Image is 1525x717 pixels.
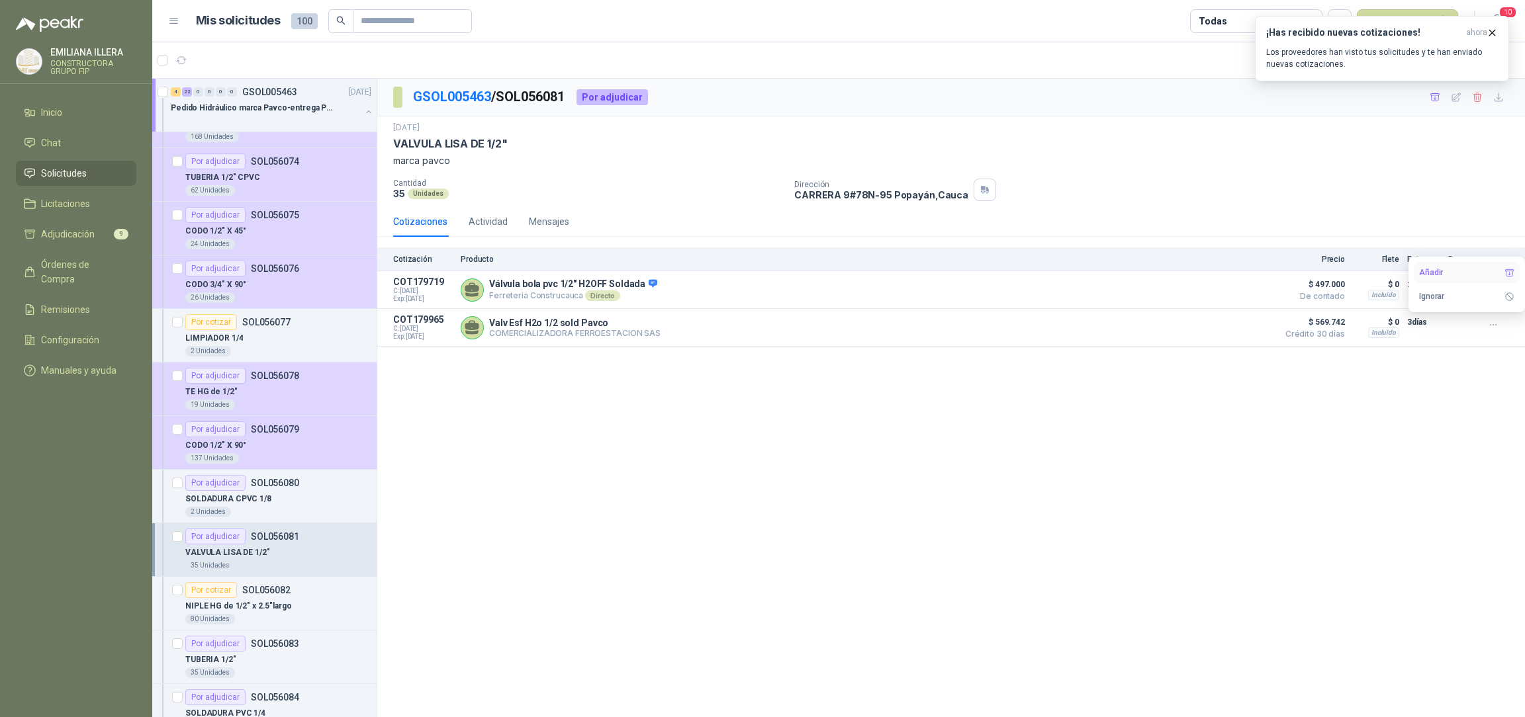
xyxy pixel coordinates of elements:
p: Docs [1448,255,1475,264]
span: Inicio [41,105,62,120]
a: 4 22 0 0 0 0 GSOL005463[DATE] Pedido Hidráulico marca Pavco-entrega Popayán [171,84,374,126]
p: Producto [461,255,1271,264]
p: SOL056078 [251,371,299,380]
span: Órdenes de Compra [41,257,124,286]
span: Adjudicación [41,227,95,241]
p: SOL056074 [251,157,299,166]
a: Por adjudicarSOL056074TUBERIA 1/2" CPVC62 Unidades [152,148,377,202]
div: Por adjudicar [185,207,246,223]
div: Unidades [408,189,449,199]
img: Company Logo [17,49,42,74]
div: 2 Unidades [185,507,231,517]
span: search [336,16,346,25]
p: Entrega [1407,255,1440,264]
div: 62 Unidades [185,185,235,196]
div: Por adjudicar [185,368,246,384]
p: Ferreteria Construcauca [489,290,657,301]
div: 24 Unidades [185,239,235,249]
p: SOL056082 [242,585,291,595]
h1: Mis solicitudes [196,11,281,30]
p: LIMPIADOR 1/4 [185,332,243,345]
span: ahora [1466,27,1487,38]
div: Por adjudicar [185,528,246,544]
p: SOL056083 [251,639,299,648]
div: Por adjudicar [577,89,648,105]
span: Chat [41,136,61,150]
p: VALVULA LISA DE 1/2" [185,546,270,559]
span: Solicitudes [41,166,87,181]
a: Por adjudicarSOL056080SOLDADURA CPVC 1/82 Unidades [152,470,377,523]
p: CODO 1/2" X 45° [185,225,246,237]
span: Remisiones [41,302,90,317]
span: Configuración [41,333,99,347]
p: [DATE] [393,122,420,134]
h3: ¡Has recibido nuevas cotizaciones! [1266,27,1461,38]
p: SOL056077 [242,317,291,327]
p: Dirección [794,180,968,189]
a: Por cotizarSOL056077LIMPIADOR 1/42 Unidades [152,309,377,362]
p: GSOL005463 [242,87,297,97]
span: 9 [114,229,128,239]
div: 26 Unidades [185,292,235,303]
div: Mensajes [529,214,569,229]
p: SOL056076 [251,264,299,273]
a: Por adjudicarSOL056078TE HG de 1/2"19 Unidades [152,362,377,416]
div: Por adjudicar [185,421,246,437]
div: Por adjudicar [185,475,246,491]
a: Adjudicación9 [16,222,136,247]
button: Nueva solicitud [1357,9,1458,33]
div: Directo [585,290,620,301]
a: Manuales y ayuda [16,358,136,383]
div: 0 [227,87,237,97]
div: Por cotizar [185,314,237,330]
div: 4 [171,87,181,97]
span: $ 569.742 [1279,314,1345,330]
div: 137 Unidades [185,453,239,464]
p: SOLDADURA CPVC 1/8 [185,493,271,505]
p: marca pavco [393,153,1509,168]
p: COT179719 [393,276,453,287]
p: VALVULA LISA DE 1/2" [393,137,507,151]
span: C: [DATE] [393,325,453,333]
a: Licitaciones [16,191,136,216]
p: Valv Esf H2o 1/2 sold Pavco [489,317,661,328]
span: Crédito 30 días [1279,330,1345,338]
div: Incluido [1368,290,1399,300]
div: 2 Unidades [185,346,231,357]
span: 10 [1499,6,1517,19]
p: 2 días [1407,276,1440,292]
div: Por cotizar [185,582,237,598]
p: Cantidad [393,179,784,188]
div: 19 Unidades [185,400,235,410]
p: CARRERA 9#78N-95 Popayán , Cauca [794,189,968,200]
p: SOL056084 [251,693,299,702]
p: TUBERIA 1/2" CPVC [185,171,260,184]
a: GSOL005463 [413,89,491,105]
span: 100 [291,13,318,29]
div: Por adjudicar [185,153,246,169]
button: Añadir [1414,262,1520,283]
p: NIPLE HG de 1/2" x 2.5"largo [185,600,292,612]
span: $ 497.000 [1279,276,1345,292]
p: Válvula bola pvc 1/2" H2OFF Soldada [489,278,657,290]
div: Por adjudicar [185,689,246,705]
div: Actividad [469,214,508,229]
p: COT179965 [393,314,453,325]
div: Por adjudicar [185,636,246,652]
p: Pedido Hidráulico marca Pavco-entrega Popayán [171,102,336,114]
button: Ignorar [1414,286,1520,307]
a: Remisiones [16,297,136,322]
span: Licitaciones [41,196,90,211]
a: Inicio [16,100,136,125]
p: CONSTRUCTORA GRUPO FIP [50,60,136,75]
div: Incluido [1368,327,1399,338]
p: SOL056080 [251,478,299,487]
p: TUBERIA 1/2" [185,654,236,666]
div: 0 [193,87,203,97]
div: Por adjudicar [185,261,246,276]
div: 35 Unidades [185,560,235,571]
a: Por adjudicarSOL056081VALVULA LISA DE 1/2"35 Unidades [152,523,377,577]
span: Exp: [DATE] [393,295,453,303]
p: TE HG de 1/2" [185,386,237,398]
p: SOL056081 [251,532,299,541]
